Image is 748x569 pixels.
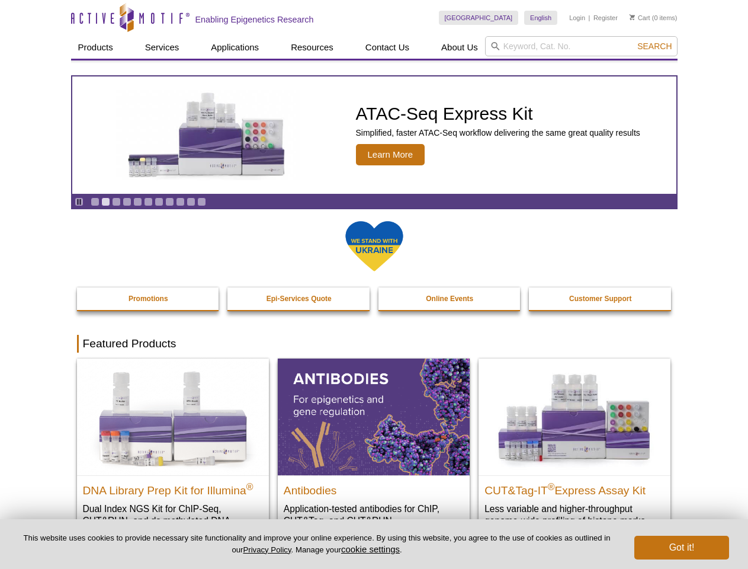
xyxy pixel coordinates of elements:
a: Go to slide 8 [165,197,174,206]
img: ATAC-Seq Express Kit [110,90,306,180]
a: [GEOGRAPHIC_DATA] [439,11,519,25]
a: Applications [204,36,266,59]
a: Go to slide 1 [91,197,99,206]
a: CUT&Tag-IT® Express Assay Kit CUT&Tag-IT®Express Assay Kit Less variable and higher-throughput ge... [479,359,670,538]
a: Go to slide 7 [155,197,163,206]
a: Privacy Policy [243,545,291,554]
a: Resources [284,36,341,59]
sup: ® [246,481,253,491]
a: Go to slide 11 [197,197,206,206]
p: This website uses cookies to provide necessary site functionality and improve your online experie... [19,533,615,555]
h2: ATAC-Seq Express Kit [356,105,640,123]
strong: Promotions [129,295,168,303]
a: Go to slide 4 [123,197,131,206]
li: | [589,11,590,25]
img: DNA Library Prep Kit for Illumina [77,359,269,475]
a: Products [71,36,120,59]
a: Go to slide 6 [144,197,153,206]
a: Epi-Services Quote [227,287,371,310]
a: Login [569,14,585,22]
span: Search [637,41,672,51]
a: Promotions [77,287,220,310]
h2: Enabling Epigenetics Research [195,14,314,25]
h2: Featured Products [77,335,672,353]
a: Go to slide 3 [112,197,121,206]
p: Application-tested antibodies for ChIP, CUT&Tag, and CUT&RUN. [284,503,464,527]
input: Keyword, Cat. No. [485,36,678,56]
h2: DNA Library Prep Kit for Illumina [83,479,263,497]
a: Go to slide 2 [101,197,110,206]
img: We Stand With Ukraine [345,220,404,273]
button: Search [634,41,675,52]
a: Services [138,36,187,59]
a: Toggle autoplay [75,197,84,206]
a: Go to slide 9 [176,197,185,206]
a: DNA Library Prep Kit for Illumina DNA Library Prep Kit for Illumina® Dual Index NGS Kit for ChIP-... [77,359,269,550]
a: Go to slide 10 [187,197,195,206]
a: Customer Support [529,287,672,310]
img: All Antibodies [278,359,470,475]
strong: Epi-Services Quote [267,295,332,303]
h2: Antibodies [284,479,464,497]
a: Contact Us [358,36,416,59]
p: Dual Index NGS Kit for ChIP-Seq, CUT&RUN, and ds methylated DNA assays. [83,503,263,539]
p: Less variable and higher-throughput genome-wide profiling of histone marks​. [484,503,664,527]
a: Online Events [378,287,522,310]
li: (0 items) [630,11,678,25]
a: Register [593,14,618,22]
a: All Antibodies Antibodies Application-tested antibodies for ChIP, CUT&Tag, and CUT&RUN. [278,359,470,538]
span: Learn More [356,144,425,165]
button: Got it! [634,536,729,560]
a: Go to slide 5 [133,197,142,206]
a: About Us [434,36,485,59]
a: ATAC-Seq Express Kit ATAC-Seq Express Kit Simplified, faster ATAC-Seq workflow delivering the sam... [72,76,676,194]
img: Your Cart [630,14,635,20]
strong: Customer Support [569,295,631,303]
h2: CUT&Tag-IT Express Assay Kit [484,479,664,497]
img: CUT&Tag-IT® Express Assay Kit [479,359,670,475]
p: Simplified, faster ATAC-Seq workflow delivering the same great quality results [356,127,640,138]
a: English [524,11,557,25]
button: cookie settings [341,544,400,554]
article: ATAC-Seq Express Kit [72,76,676,194]
strong: Online Events [426,295,473,303]
sup: ® [548,481,555,491]
a: Cart [630,14,650,22]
